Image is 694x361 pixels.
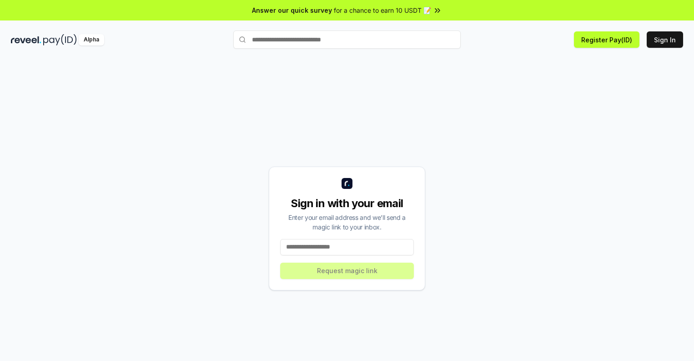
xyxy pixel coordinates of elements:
img: logo_small [342,178,352,189]
img: pay_id [43,34,77,46]
div: Enter your email address and we’ll send a magic link to your inbox. [280,213,414,232]
div: Sign in with your email [280,196,414,211]
span: for a chance to earn 10 USDT 📝 [334,5,431,15]
span: Answer our quick survey [252,5,332,15]
img: reveel_dark [11,34,41,46]
button: Sign In [647,31,683,48]
button: Register Pay(ID) [574,31,639,48]
div: Alpha [79,34,104,46]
